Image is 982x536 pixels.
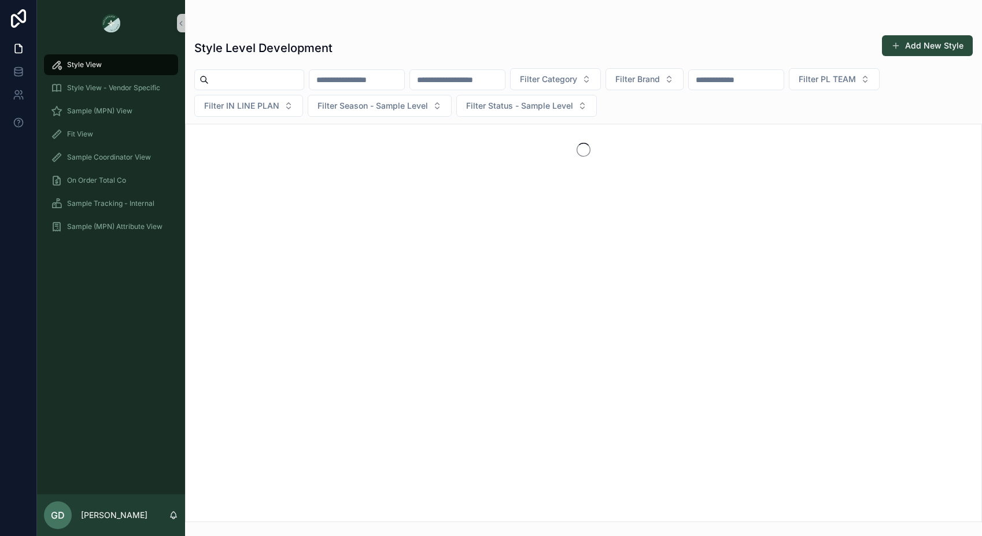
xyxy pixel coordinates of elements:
a: Fit View [44,124,178,145]
button: Select Button [308,95,452,117]
span: Filter Brand [615,73,660,85]
button: Select Button [194,95,303,117]
span: Filter PL TEAM [799,73,856,85]
span: GD [51,508,65,522]
a: Sample (MPN) Attribute View [44,216,178,237]
span: Sample (MPN) View [67,106,132,116]
span: Filter IN LINE PLAN [204,100,279,112]
div: scrollable content [37,46,185,494]
button: Select Button [789,68,880,90]
span: Style View - Vendor Specific [67,83,160,93]
a: Style View [44,54,178,75]
button: Select Button [456,95,597,117]
a: Style View - Vendor Specific [44,77,178,98]
span: Filter Category [520,73,577,85]
button: Select Button [510,68,601,90]
span: Fit View [67,130,93,139]
p: [PERSON_NAME] [81,509,147,521]
img: App logo [102,14,120,32]
span: Style View [67,60,102,69]
button: Select Button [606,68,684,90]
button: Add New Style [882,35,973,56]
h1: Style Level Development [194,40,333,56]
span: Filter Status - Sample Level [466,100,573,112]
span: Sample Coordinator View [67,153,151,162]
a: On Order Total Co [44,170,178,191]
span: Sample (MPN) Attribute View [67,222,163,231]
a: Sample Coordinator View [44,147,178,168]
span: On Order Total Co [67,176,126,185]
span: Sample Tracking - Internal [67,199,154,208]
span: Filter Season - Sample Level [318,100,428,112]
a: Sample (MPN) View [44,101,178,121]
a: Sample Tracking - Internal [44,193,178,214]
